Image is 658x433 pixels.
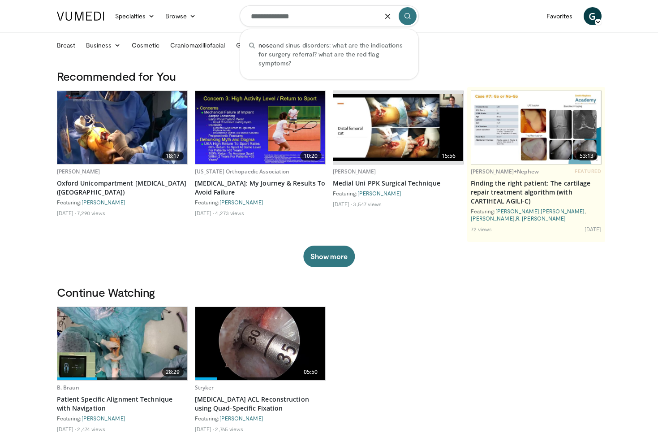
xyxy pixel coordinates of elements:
[57,168,100,175] a: [PERSON_NAME]
[82,199,125,205] a: [PERSON_NAME]
[57,307,187,380] a: 28:29
[195,307,325,380] img: 1042ad87-021b-4d4a-aca5-edda01ae0822.620x360_q85_upscale.jpg
[162,368,184,377] span: 28:29
[165,36,230,54] a: Craniomaxilliofacial
[82,415,125,421] a: [PERSON_NAME]
[333,94,463,160] img: 80405c95-6aea-4cda-9869-70f6c93ce453.620x360_q85_upscale.jpg
[160,7,201,25] a: Browse
[585,225,602,233] li: [DATE]
[81,36,126,54] a: Business
[195,91,325,164] img: 96cc2583-08ec-4ecc-bcc5-b0da979cce6a.620x360_q85_upscale.jpg
[353,200,382,208] li: 3,547 views
[333,200,352,208] li: [DATE]
[195,384,214,391] a: Stryker
[195,199,326,206] div: Featuring:
[110,7,160,25] a: Specialties
[77,425,105,433] li: 2,474 views
[516,215,566,221] a: R. [PERSON_NAME]
[333,91,463,164] a: 15:56
[57,209,76,216] li: [DATE]
[471,91,601,164] img: 2894c166-06ea-43da-b75e-3312627dae3b.620x360_q85_upscale.jpg
[258,41,273,49] span: nose
[541,7,578,25] a: Favorites
[57,12,104,21] img: VuMedi Logo
[471,225,492,233] li: 72 views
[471,168,539,175] a: [PERSON_NAME]+Nephew
[57,307,187,380] img: f09dfca2-494d-4bde-a881-2fa5ccaecca6.620x360_q85_upscale.jpg
[541,208,585,214] a: [PERSON_NAME]
[195,209,214,216] li: [DATE]
[231,36,310,54] a: General Reconstruction
[195,425,214,433] li: [DATE]
[57,285,602,299] h3: Continue Watching
[57,395,188,413] a: Patient Specific Alignment Technique with Navigation
[575,168,601,174] span: FEATURED
[126,36,165,54] a: Cosmetic
[258,41,409,68] span: and sinus disorders: what are the indications for surgery referral? what are the red flag symptoms?
[215,209,244,216] li: 4,273 views
[195,179,326,197] a: [MEDICAL_DATA]: My Journey & Results To Avoid Failure
[57,425,76,433] li: [DATE]
[333,168,376,175] a: [PERSON_NAME]
[57,199,188,206] div: Featuring:
[215,425,243,433] li: 2,765 views
[57,415,188,422] div: Featuring:
[300,368,322,377] span: 05:50
[357,190,401,196] a: [PERSON_NAME]
[195,307,325,380] a: 05:50
[57,91,187,164] a: 18:17
[219,415,263,421] a: [PERSON_NAME]
[57,384,80,391] a: B. Braun
[162,152,184,160] span: 18:17
[333,179,464,188] a: Medial Uni PPK Surgical Technique
[438,152,460,160] span: 15:56
[576,152,598,160] span: 53:13
[584,7,602,25] a: G
[195,91,325,164] a: 10:20
[471,179,602,206] a: Finding the right patient: The cartilage repair treatment algorithm (with CARTIHEAL AGILI-C)
[77,209,105,216] li: 7,290 views
[240,5,419,27] input: Search topics, interventions
[471,91,601,164] a: 53:13
[52,36,81,54] a: Breast
[195,395,326,413] a: [MEDICAL_DATA] ACL Reconstruction using Quad-Specific Fixation
[303,246,355,267] button: Show more
[495,208,539,214] a: [PERSON_NAME]
[195,415,326,422] div: Featuring:
[333,190,464,197] div: Featuring:
[195,168,290,175] a: [US_STATE] Orthopaedic Association
[300,152,322,160] span: 10:20
[57,91,187,164] img: e6f05148-0552-4775-ab59-e5595e859885.620x360_q85_upscale.jpg
[471,215,515,221] a: [PERSON_NAME]
[57,179,188,197] a: Oxford Unicompartment [MEDICAL_DATA] ([GEOGRAPHIC_DATA])
[471,208,602,222] div: Featuring: , , ,
[57,69,602,83] h3: Recommended for You
[219,199,263,205] a: [PERSON_NAME]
